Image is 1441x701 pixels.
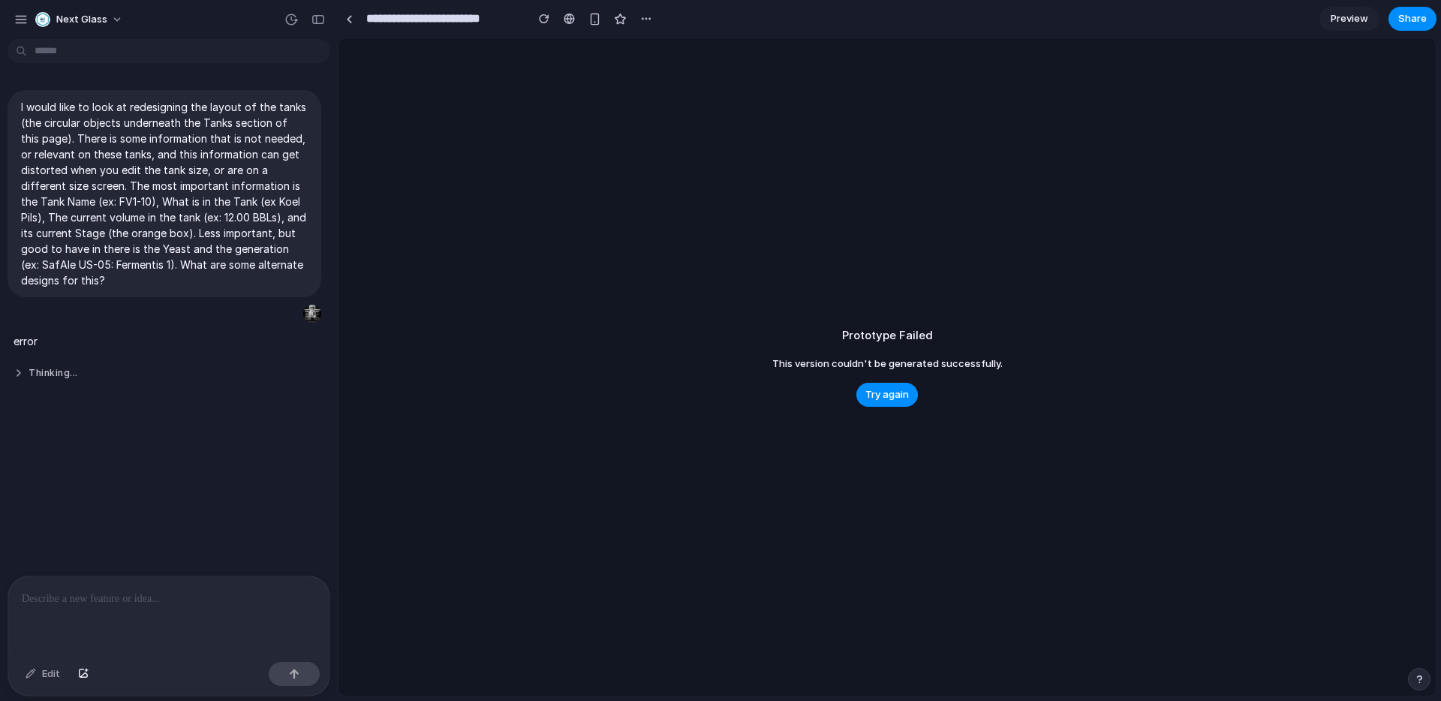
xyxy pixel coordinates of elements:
span: Try again [865,387,909,402]
span: Preview [1331,11,1368,26]
span: This version couldn't be generated successfully. [772,357,1003,372]
h2: Prototype Failed [842,327,933,344]
p: error [14,333,38,349]
button: Share [1388,7,1436,31]
span: Next Glass [56,12,107,27]
button: Next Glass [29,8,131,32]
button: Try again [856,383,918,407]
span: Share [1398,11,1427,26]
p: I would like to look at redesigning the layout of the tanks (the circular objects underneath the ... [21,99,308,288]
a: Preview [1319,7,1379,31]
